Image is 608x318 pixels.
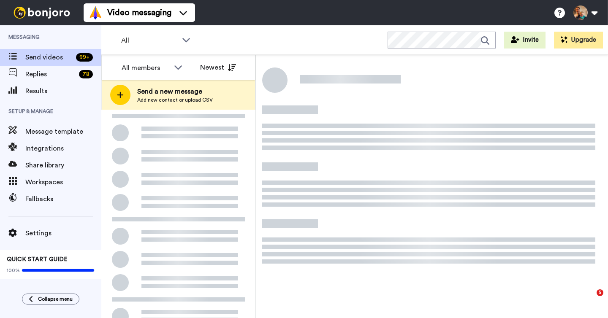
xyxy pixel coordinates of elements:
button: Upgrade [554,32,603,49]
span: QUICK START GUIDE [7,256,68,262]
span: 5 [597,289,603,296]
span: Results [25,86,101,96]
span: Send a new message [137,86,213,97]
button: Invite [504,32,546,49]
iframe: Intercom live chat [579,289,600,310]
span: Collapse menu [38,296,73,302]
div: All members [122,63,170,73]
span: Video messaging [107,7,171,19]
span: Share library [25,160,101,170]
button: Newest [194,59,242,76]
span: Fallbacks [25,194,101,204]
span: Message template [25,127,101,137]
span: Add new contact or upload CSV [137,97,213,103]
img: bj-logo-header-white.svg [10,7,73,19]
img: vm-color.svg [89,6,102,19]
div: 99 + [76,53,93,62]
button: Collapse menu [22,294,79,305]
span: 100% [7,267,20,274]
span: All [121,35,178,46]
span: Integrations [25,143,101,154]
span: Workspaces [25,177,101,187]
span: Settings [25,228,101,238]
div: 78 [79,70,93,78]
span: Replies [25,69,76,79]
span: Send videos [25,52,73,62]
